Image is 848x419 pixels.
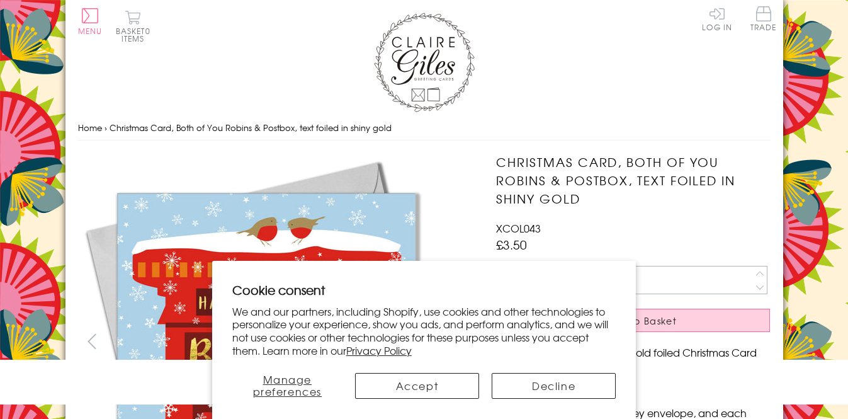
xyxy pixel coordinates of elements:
[232,373,342,399] button: Manage preferences
[253,372,322,399] span: Manage preferences
[750,6,777,31] span: Trade
[496,221,541,236] span: XCOL043
[355,373,479,399] button: Accept
[110,122,392,134] span: Christmas Card, Both of You Robins & Postbox, text foiled in shiny gold
[122,25,150,44] span: 0 items
[605,314,677,327] span: Add to Basket
[78,327,106,355] button: prev
[702,6,732,31] a: Log In
[496,153,770,207] h1: Christmas Card, Both of You Robins & Postbox, text foiled in shiny gold
[496,236,527,253] span: £3.50
[78,8,103,35] button: Menu
[105,122,107,134] span: ›
[374,13,475,112] img: Claire Giles Greetings Cards
[232,305,616,357] p: We and our partners, including Shopify, use cookies and other technologies to personalize your ex...
[232,281,616,299] h2: Cookie consent
[78,25,103,37] span: Menu
[750,6,777,33] a: Trade
[346,343,412,358] a: Privacy Policy
[492,373,616,399] button: Decline
[78,122,102,134] a: Home
[116,10,150,42] button: Basket0 items
[78,115,771,141] nav: breadcrumbs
